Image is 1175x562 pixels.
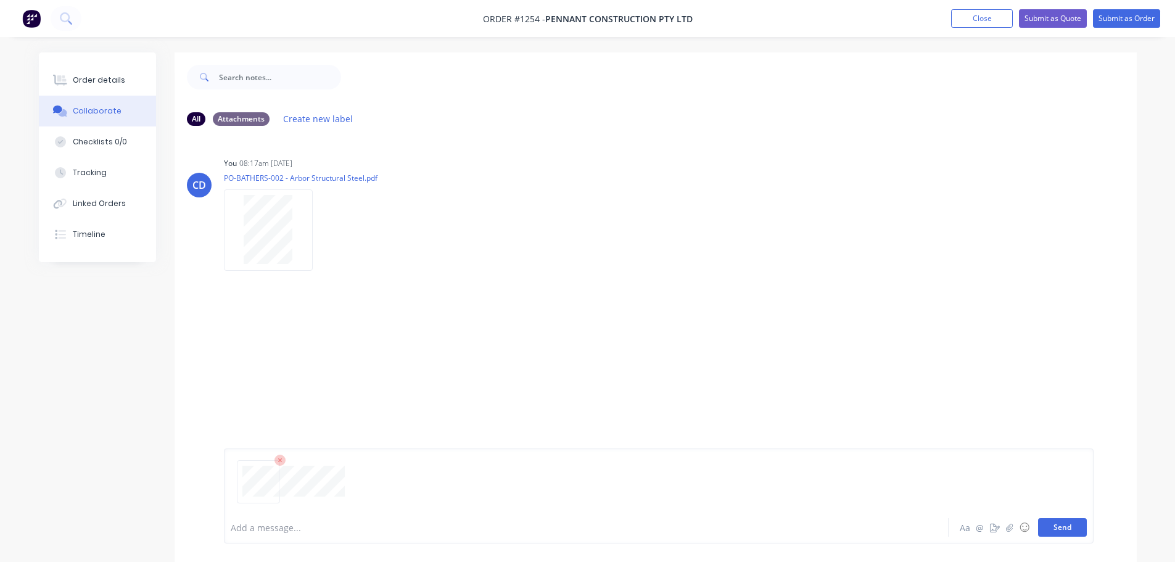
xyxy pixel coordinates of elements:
div: Checklists 0/0 [73,136,127,147]
button: Send [1038,518,1087,537]
button: Order details [39,65,156,96]
button: ☺ [1017,520,1032,535]
div: Tracking [73,167,107,178]
div: You [224,158,237,169]
img: Factory [22,9,41,28]
div: Linked Orders [73,198,126,209]
div: Collaborate [73,105,122,117]
button: Checklists 0/0 [39,126,156,157]
div: CD [192,178,206,192]
div: Timeline [73,229,105,240]
button: Aa [958,520,973,535]
div: Order details [73,75,125,86]
button: Linked Orders [39,188,156,219]
button: Collaborate [39,96,156,126]
button: Close [951,9,1013,28]
input: Search notes... [219,65,341,89]
div: Attachments [213,112,270,126]
button: @ [973,520,987,535]
div: 08:17am [DATE] [239,158,292,169]
button: Submit as Quote [1019,9,1087,28]
button: Create new label [277,110,360,127]
div: All [187,112,205,126]
span: Pennant Construction PTY LTD [545,13,693,25]
button: Submit as Order [1093,9,1160,28]
p: PO-BATHERS-002 - Arbor Structural Steel.pdf [224,173,377,183]
span: Order #1254 - [483,13,545,25]
button: Tracking [39,157,156,188]
button: Timeline [39,219,156,250]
